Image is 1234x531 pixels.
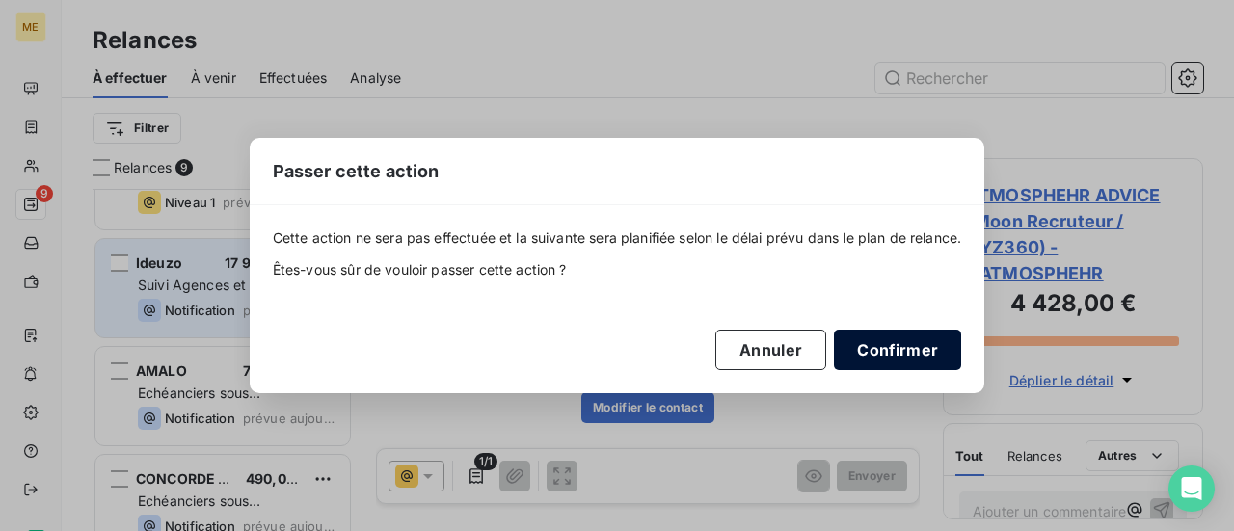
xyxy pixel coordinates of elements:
[715,330,826,370] button: Annuler
[834,330,961,370] button: Confirmer
[1168,465,1215,512] div: Open Intercom Messenger
[273,228,962,248] span: Cette action ne sera pas effectuée et la suivante sera planifiée selon le délai prévu dans le pla...
[273,158,440,184] span: Passer cette action
[273,260,962,279] span: Êtes-vous sûr de vouloir passer cette action ?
